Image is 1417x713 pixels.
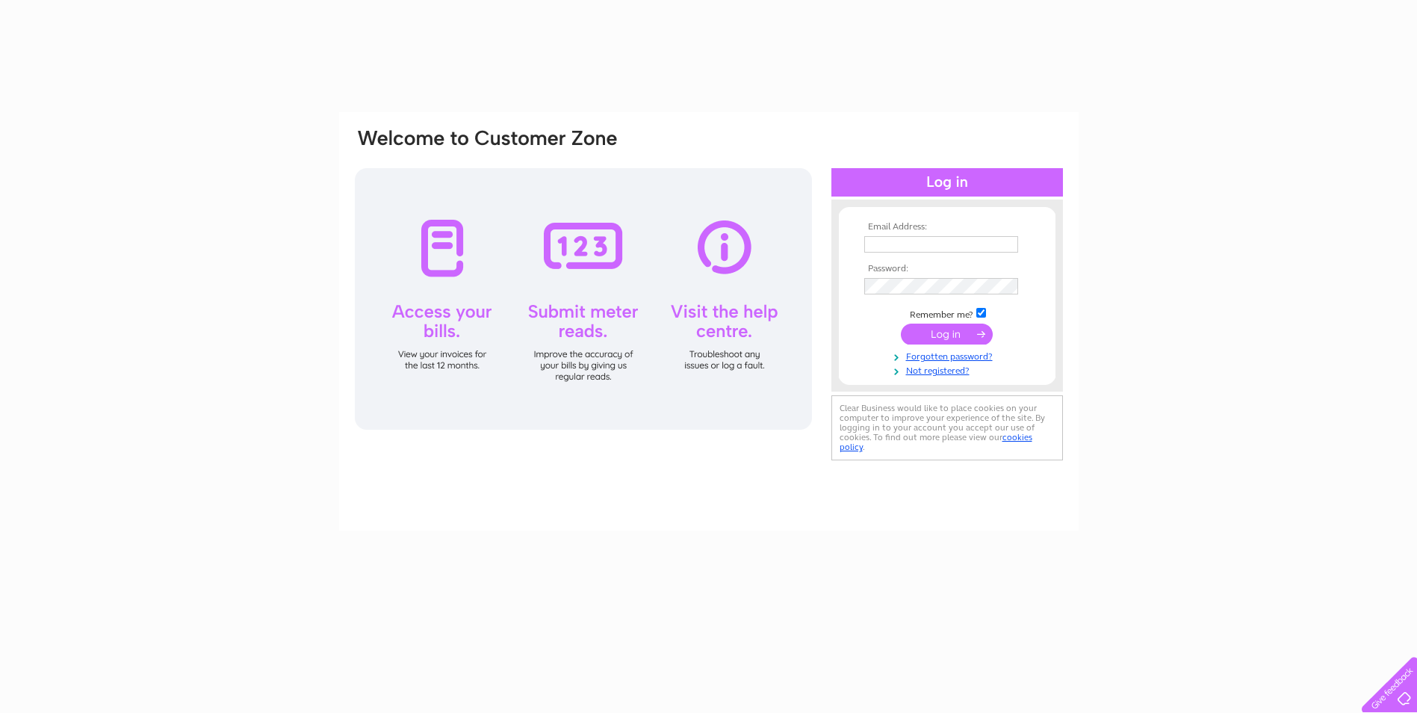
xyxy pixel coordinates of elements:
[864,348,1034,362] a: Forgotten password?
[901,324,993,345] input: Submit
[864,362,1034,377] a: Not registered?
[861,222,1034,232] th: Email Address:
[1001,280,1013,292] img: npw-badge-icon-locked.svg
[861,264,1034,274] th: Password:
[840,432,1032,452] a: cookies policy
[861,306,1034,321] td: Remember me?
[1001,238,1013,250] img: npw-badge-icon-locked.svg
[831,395,1063,460] div: Clear Business would like to place cookies on your computer to improve your experience of the sit...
